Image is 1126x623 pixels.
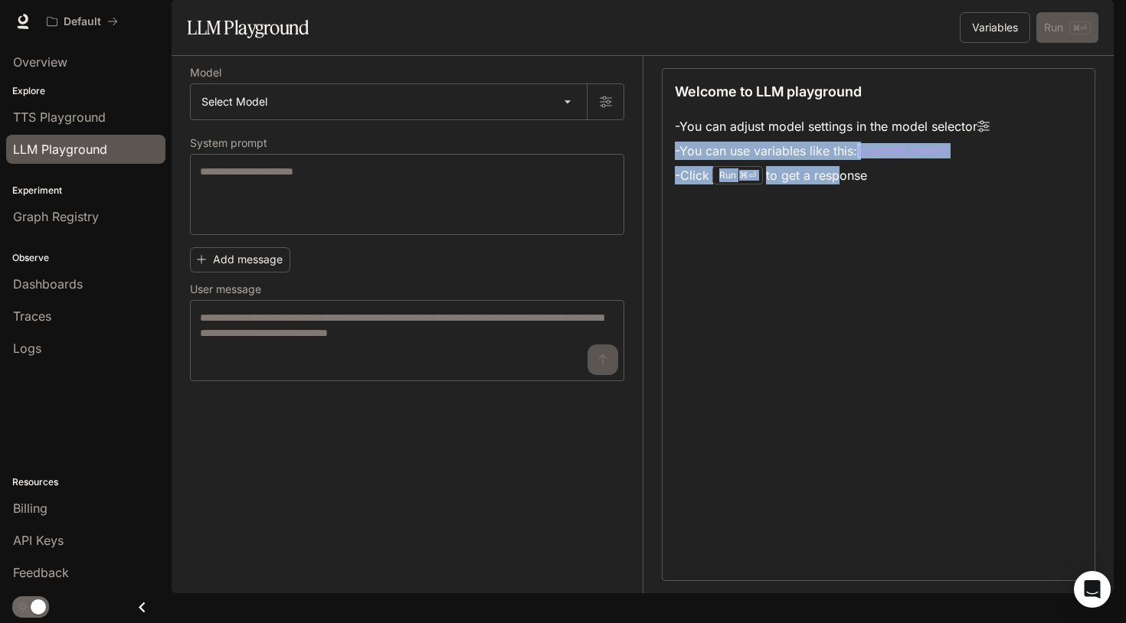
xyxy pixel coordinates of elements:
[1074,571,1111,608] div: Open Intercom Messenger
[190,247,290,272] button: Add message
[190,284,261,295] p: User message
[190,138,267,148] p: System prompt
[675,163,990,188] li: - Click to get a response
[187,12,309,43] h1: LLM Playground
[190,67,221,78] p: Model
[960,12,1030,43] button: Variables
[675,114,990,139] li: - You can adjust model settings in the model selector
[40,6,125,37] button: All workspaces
[191,84,587,119] div: Select Model
[739,171,756,180] p: ⌘⏎
[201,94,267,109] span: Select Model
[64,15,101,28] p: Default
[712,166,763,184] div: Run
[675,139,990,163] li: - You can use variables like this:
[857,143,948,158] code: {{variable_name}}
[675,81,862,102] p: Welcome to LLM playground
